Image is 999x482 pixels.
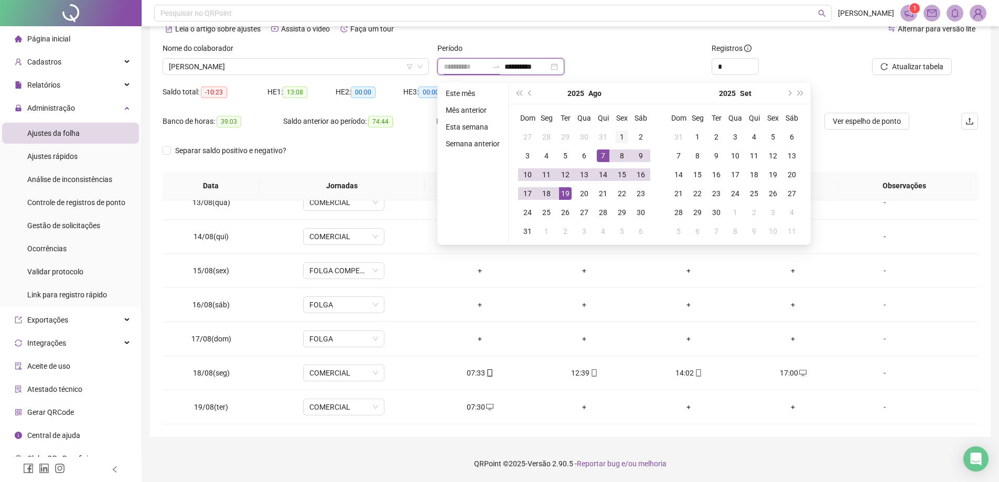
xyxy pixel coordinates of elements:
div: 12 [559,168,572,181]
td: 2025-09-09 [707,146,726,165]
div: 3 [729,131,742,143]
td: 2025-10-05 [669,222,688,241]
div: Saldo anterior ao período: [283,115,436,127]
div: 29 [691,206,704,219]
td: 2025-08-30 [631,203,650,222]
td: 2025-09-24 [726,184,745,203]
label: Período [437,42,469,54]
span: lock [15,104,22,112]
div: 29 [616,206,628,219]
td: 2025-08-31 [518,222,537,241]
div: HE 1: [267,86,336,98]
div: 17 [521,187,534,200]
div: + [749,299,837,310]
div: + [541,299,628,310]
div: 14 [597,168,609,181]
div: Open Intercom Messenger [963,446,989,472]
button: next-year [783,83,794,104]
div: 4 [540,149,553,162]
sup: 1 [909,3,920,14]
div: 5 [767,131,779,143]
td: 2025-08-29 [613,203,631,222]
span: Ver espelho de ponto [833,115,901,127]
div: 17 [729,168,742,181]
div: 27 [786,187,798,200]
span: Link para registro rápido [27,291,107,299]
div: 16 [710,168,723,181]
div: 2 [559,225,572,238]
span: filter [406,63,413,70]
span: file-text [165,25,173,33]
td: 2025-08-10 [518,165,537,184]
div: 27 [521,131,534,143]
span: swap-right [492,62,500,71]
div: + [645,299,733,310]
th: Observações [839,172,970,200]
td: 2025-09-26 [764,184,782,203]
li: Este mês [442,87,504,100]
div: 1 [691,131,704,143]
td: 2025-09-15 [688,165,707,184]
td: 2025-08-05 [556,146,575,165]
div: + [645,265,733,276]
span: user-add [15,58,22,66]
div: 6 [578,149,590,162]
td: 2025-08-15 [613,165,631,184]
div: 22 [616,187,628,200]
td: 2025-09-05 [764,127,782,146]
td: 2025-08-25 [537,203,556,222]
td: 2025-09-13 [782,146,801,165]
div: 23 [710,187,723,200]
td: 2025-09-30 [707,203,726,222]
td: 2025-08-09 [631,146,650,165]
button: year panel [567,83,584,104]
td: 2025-09-14 [669,165,688,184]
td: 2025-09-02 [556,222,575,241]
div: 4 [597,225,609,238]
td: 2025-09-19 [764,165,782,184]
div: 31 [672,131,685,143]
div: 28 [597,206,609,219]
div: 13 [786,149,798,162]
span: COMERCIAL [309,365,378,381]
span: info-circle [744,45,751,52]
div: 6 [786,131,798,143]
div: 2 [635,131,647,143]
div: 7 [672,149,685,162]
div: 3 [578,225,590,238]
span: solution [15,385,22,393]
td: 2025-09-18 [745,165,764,184]
td: 2025-09-29 [688,203,707,222]
li: Mês anterior [442,104,504,116]
td: 2025-08-13 [575,165,594,184]
span: Aceite de uso [27,362,70,370]
td: 2025-09-22 [688,184,707,203]
span: info-circle [15,432,22,439]
span: youtube [271,25,278,33]
td: 2025-08-18 [537,184,556,203]
div: 21 [597,187,609,200]
th: Seg [537,109,556,127]
div: 7 [597,149,609,162]
div: - [854,197,916,208]
div: Saldo total: [163,86,267,98]
div: 30 [635,206,647,219]
span: Ocorrências [27,244,67,253]
div: 30 [578,131,590,143]
div: 3 [521,149,534,162]
span: down [417,63,423,70]
td: 2025-08-24 [518,203,537,222]
th: Qui [745,109,764,127]
td: 2025-07-28 [537,127,556,146]
td: 2025-08-28 [594,203,613,222]
span: Validar protocolo [27,267,83,276]
div: 25 [540,206,553,219]
span: Leia o artigo sobre ajustes [175,25,261,33]
div: 07:32 [436,197,524,208]
div: 28 [672,206,685,219]
span: Ajustes rápidos [27,152,78,160]
div: 5 [672,225,685,238]
div: 5 [559,149,572,162]
span: bell [950,8,960,18]
th: Dom [518,109,537,127]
